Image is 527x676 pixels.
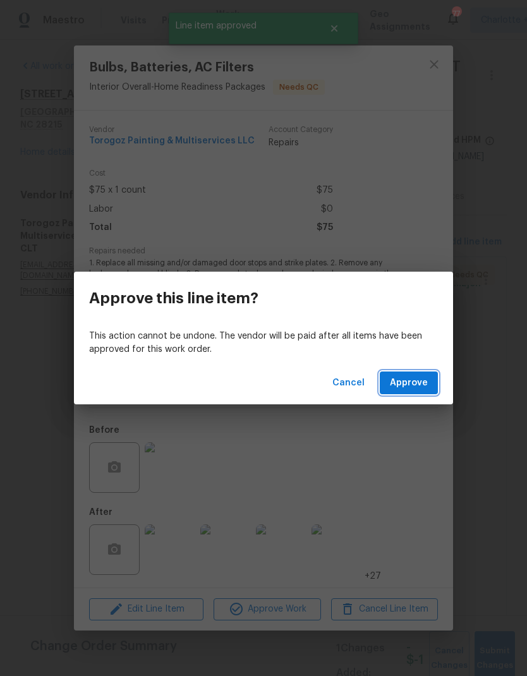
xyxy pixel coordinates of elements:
[327,371,370,395] button: Cancel
[390,375,428,391] span: Approve
[332,375,365,391] span: Cancel
[380,371,438,395] button: Approve
[89,289,258,307] h3: Approve this line item?
[89,330,438,356] p: This action cannot be undone. The vendor will be paid after all items have been approved for this...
